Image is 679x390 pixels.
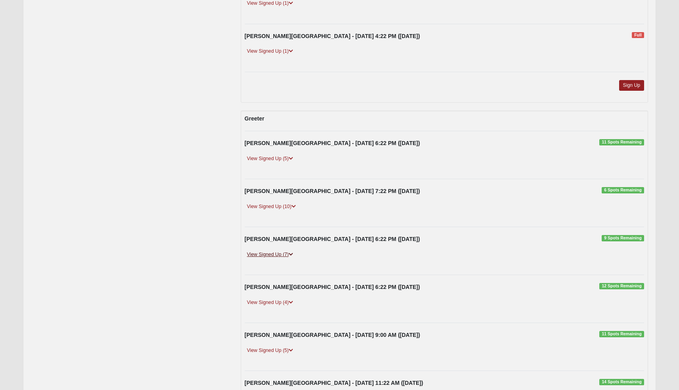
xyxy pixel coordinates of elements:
[245,298,295,307] a: View Signed Up (4)
[245,155,295,163] a: View Signed Up (5)
[599,331,644,337] span: 11 Spots Remaining
[619,80,644,91] a: Sign Up
[245,140,420,146] strong: [PERSON_NAME][GEOGRAPHIC_DATA] - [DATE] 6:22 PM ([DATE])
[245,47,295,55] a: View Signed Up (1)
[245,236,420,242] strong: [PERSON_NAME][GEOGRAPHIC_DATA] - [DATE] 6:22 PM ([DATE])
[245,346,295,355] a: View Signed Up (5)
[602,187,644,193] span: 6 Spots Remaining
[245,203,298,211] a: View Signed Up (10)
[632,32,644,38] span: Full
[245,332,420,338] strong: [PERSON_NAME][GEOGRAPHIC_DATA] - [DATE] 9:00 AM ([DATE])
[599,379,644,385] span: 14 Spots Remaining
[245,115,265,122] strong: Greeter
[245,380,423,386] strong: [PERSON_NAME][GEOGRAPHIC_DATA] - [DATE] 11:22 AM ([DATE])
[599,283,644,289] span: 12 Spots Remaining
[245,33,420,39] strong: [PERSON_NAME][GEOGRAPHIC_DATA] - [DATE] 4:22 PM ([DATE])
[599,139,644,145] span: 11 Spots Remaining
[602,235,644,241] span: 9 Spots Remaining
[245,188,420,194] strong: [PERSON_NAME][GEOGRAPHIC_DATA] - [DATE] 7:22 PM ([DATE])
[245,250,295,259] a: View Signed Up (7)
[245,284,420,290] strong: [PERSON_NAME][GEOGRAPHIC_DATA] - [DATE] 6:22 PM ([DATE])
